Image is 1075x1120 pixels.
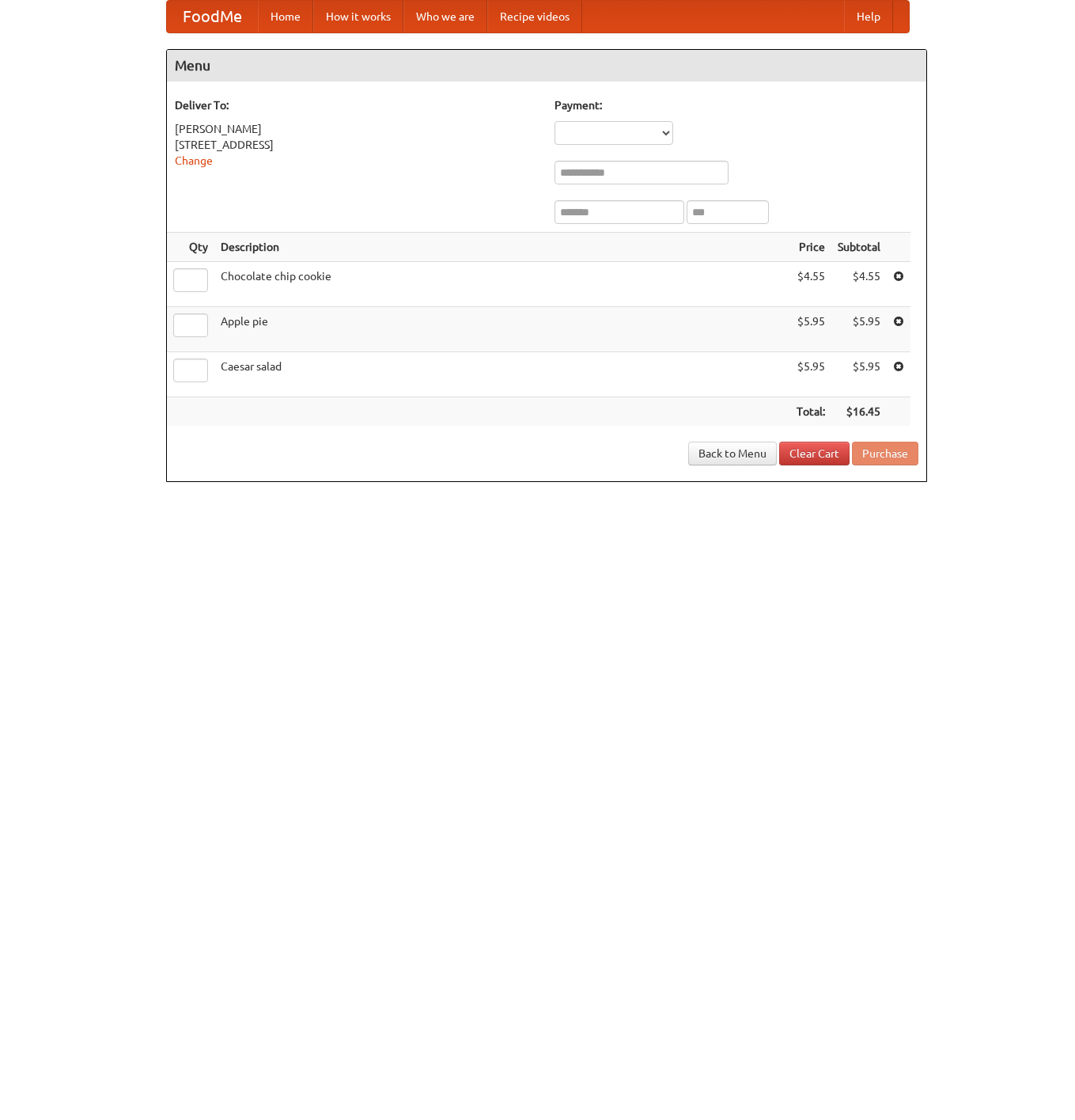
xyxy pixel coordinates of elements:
[852,442,918,465] button: Purchase
[313,1,403,32] a: How it works
[214,233,790,262] th: Description
[487,1,582,32] a: Recipe videos
[175,154,213,167] a: Change
[779,442,850,465] a: Clear Cart
[214,352,790,397] td: Caesar salad
[175,137,539,153] div: [STREET_ADDRESS]
[167,233,214,262] th: Qty
[688,442,777,465] a: Back to Menu
[214,307,790,352] td: Apple pie
[175,97,539,113] h5: Deliver To:
[790,262,831,307] td: $4.55
[403,1,487,32] a: Who we are
[831,307,887,352] td: $5.95
[790,352,831,397] td: $5.95
[214,262,790,307] td: Chocolate chip cookie
[175,121,539,137] div: [PERSON_NAME]
[790,307,831,352] td: $5.95
[258,1,313,32] a: Home
[167,1,258,32] a: FoodMe
[790,397,831,427] th: Total:
[831,397,887,427] th: $16.45
[555,97,918,113] h5: Payment:
[831,352,887,397] td: $5.95
[831,262,887,307] td: $4.55
[844,1,893,32] a: Help
[831,233,887,262] th: Subtotal
[790,233,831,262] th: Price
[167,50,926,82] h4: Menu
